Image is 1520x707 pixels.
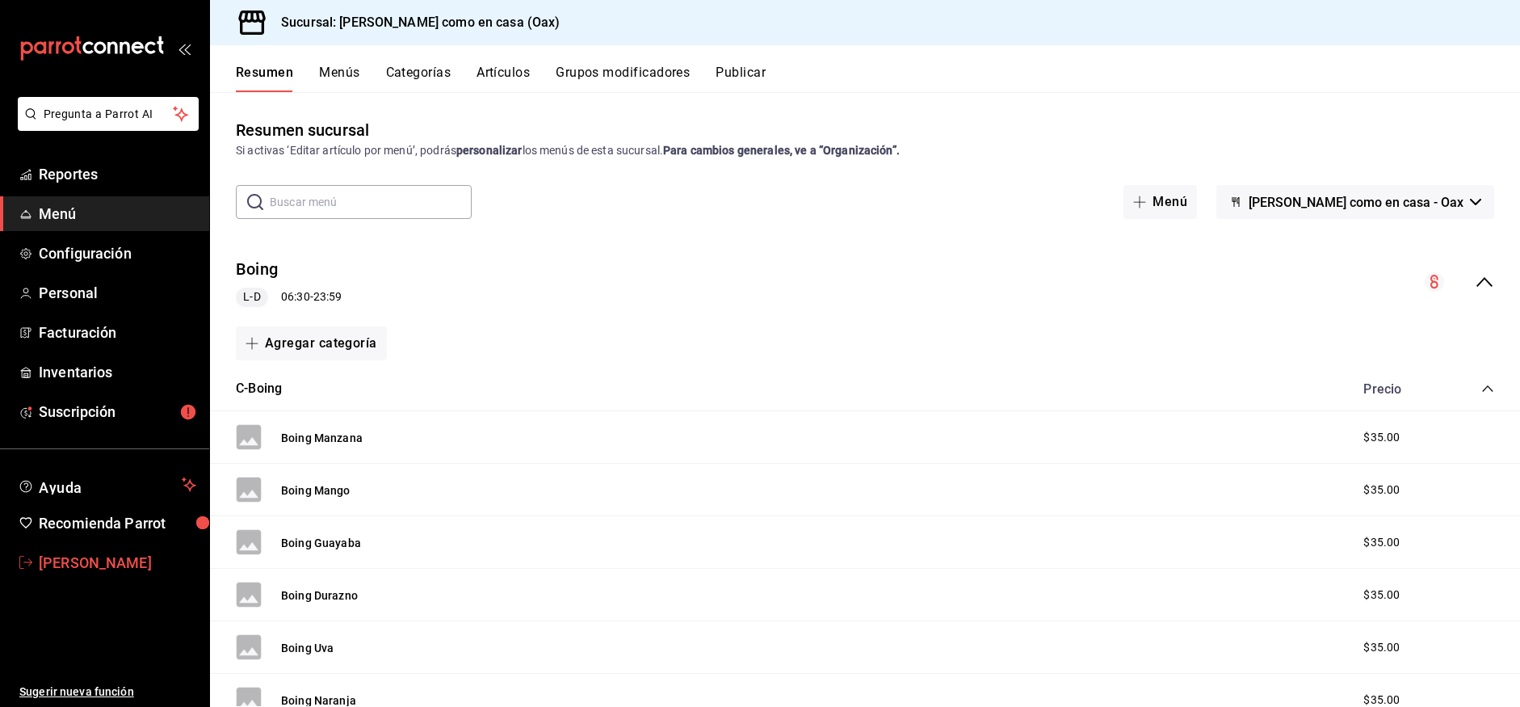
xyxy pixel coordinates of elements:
[39,203,196,225] span: Menú
[39,361,196,383] span: Inventarios
[18,97,199,131] button: Pregunta a Parrot AI
[19,684,196,701] span: Sugerir nueva función
[716,65,766,92] button: Publicar
[236,118,369,142] div: Resumen sucursal
[39,475,175,494] span: Ayuda
[281,430,363,446] button: Boing Manzana
[236,142,1494,159] div: Si activas ‘Editar artículo por menú’, podrás los menús de esta sucursal.
[281,535,361,551] button: Boing Guayaba
[39,552,196,574] span: [PERSON_NAME]
[386,65,451,92] button: Categorías
[477,65,530,92] button: Artículos
[39,322,196,343] span: Facturación
[556,65,690,92] button: Grupos modificadores
[1363,482,1400,499] span: $35.00
[236,288,342,307] div: 06:30 - 23:59
[210,245,1520,320] div: collapse-menu-row
[281,482,351,499] button: Boing Mango
[44,106,174,123] span: Pregunta a Parrot AI
[663,144,900,157] strong: Para cambios generales, ve a “Organización”.
[1363,429,1400,446] span: $35.00
[39,282,196,304] span: Personal
[1481,382,1494,395] button: collapse-category-row
[39,242,196,264] span: Configuración
[1347,381,1451,397] div: Precio
[281,640,334,656] button: Boing Uva
[236,65,293,92] button: Resumen
[1216,185,1494,219] button: [PERSON_NAME] como en casa - Oax
[270,186,472,218] input: Buscar menú
[268,13,561,32] h3: Sucursal: [PERSON_NAME] como en casa (Oax)
[1123,185,1197,219] button: Menú
[178,42,191,55] button: open_drawer_menu
[236,380,282,398] button: C-Boing
[1249,195,1463,210] span: [PERSON_NAME] como en casa - Oax
[236,326,387,360] button: Agregar categoría
[236,65,1520,92] div: navigation tabs
[39,401,196,423] span: Suscripción
[281,587,358,604] button: Boing Durazno
[1363,587,1400,604] span: $35.00
[39,512,196,534] span: Recomienda Parrot
[237,288,267,305] span: L-D
[11,117,199,134] a: Pregunta a Parrot AI
[39,163,196,185] span: Reportes
[236,258,278,281] button: Boing
[319,65,359,92] button: Menús
[1363,639,1400,656] span: $35.00
[456,144,523,157] strong: personalizar
[1363,534,1400,551] span: $35.00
